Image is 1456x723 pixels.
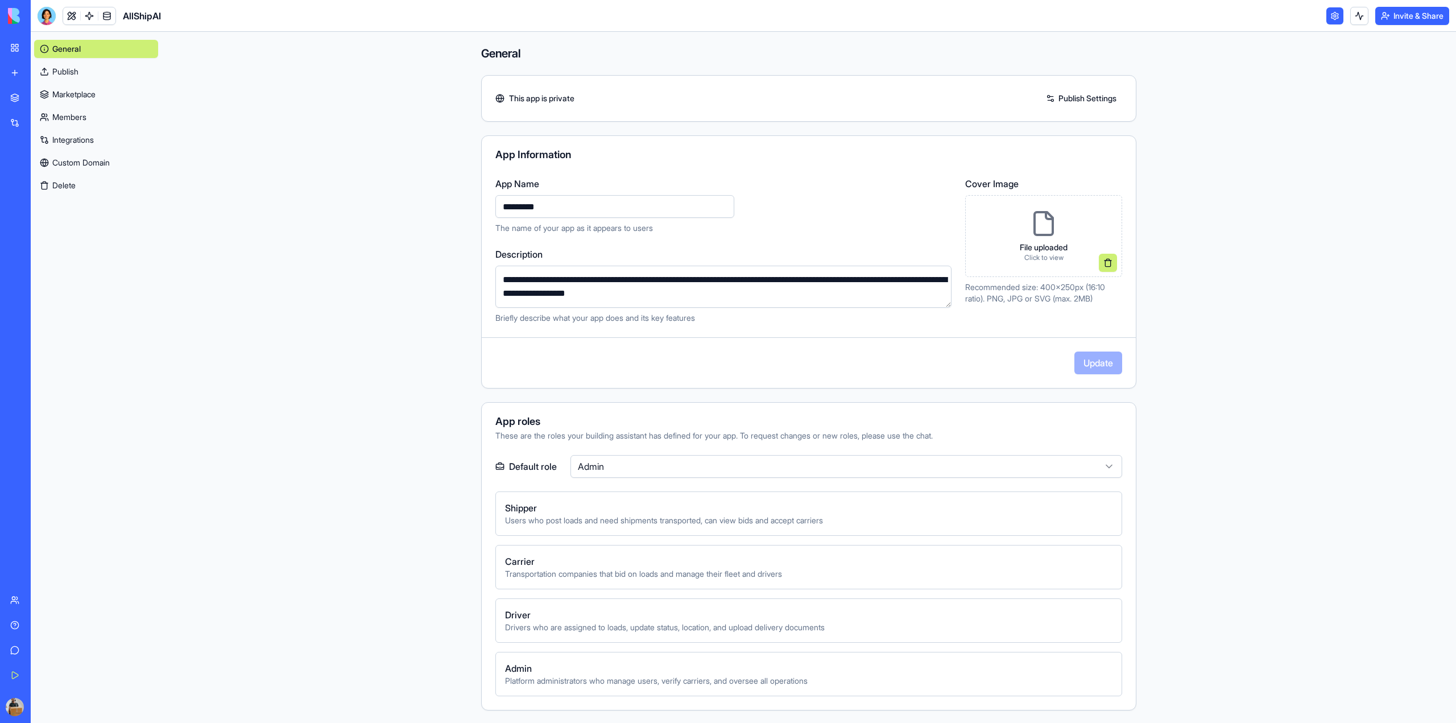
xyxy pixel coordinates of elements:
[495,222,952,234] p: The name of your app as it appears to users
[965,177,1122,191] label: Cover Image
[1040,89,1122,108] a: Publish Settings
[505,515,1112,526] span: Users who post loads and need shipments transported, can view bids and accept carriers
[505,608,1112,622] span: Driver
[495,150,1122,160] div: App Information
[34,154,158,172] a: Custom Domain
[509,93,574,104] span: This app is private
[965,195,1122,277] div: File uploadedClick to view
[505,568,1112,580] span: Transportation companies that bid on loads and manage their fleet and drivers
[495,430,1122,441] div: These are the roles your building assistant has defined for your app. To request changes or new r...
[34,63,158,81] a: Publish
[495,177,952,191] label: App Name
[505,555,1112,568] span: Carrier
[34,85,158,104] a: Marketplace
[1375,7,1449,25] button: Invite & Share
[505,675,1112,687] span: Platform administrators who manage users, verify carriers, and oversee all operations
[965,282,1122,304] p: Recommended size: 400x250px (16:10 ratio). PNG, JPG or SVG (max. 2MB)
[8,8,78,24] img: logo
[495,416,1122,427] div: App roles
[34,131,158,149] a: Integrations
[505,622,1112,633] span: Drivers who are assigned to loads, update status, location, and upload delivery documents
[1020,242,1068,253] p: File uploaded
[34,40,158,58] a: General
[34,176,158,195] button: Delete
[495,455,557,478] label: Default role
[34,108,158,126] a: Members
[481,46,1136,61] h4: General
[505,501,1112,515] span: Shipper
[495,312,952,324] p: Briefly describe what your app does and its key features
[495,247,952,261] label: Description
[505,662,1112,675] span: Admin
[123,9,161,23] span: AllShipAI
[6,698,24,716] img: ACg8ocJNPlmoQDREUrkhsyHBC3Npa1WnGrb_82BMZlpt0SNYylpRkiNw=s96-c
[1020,253,1068,262] p: Click to view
